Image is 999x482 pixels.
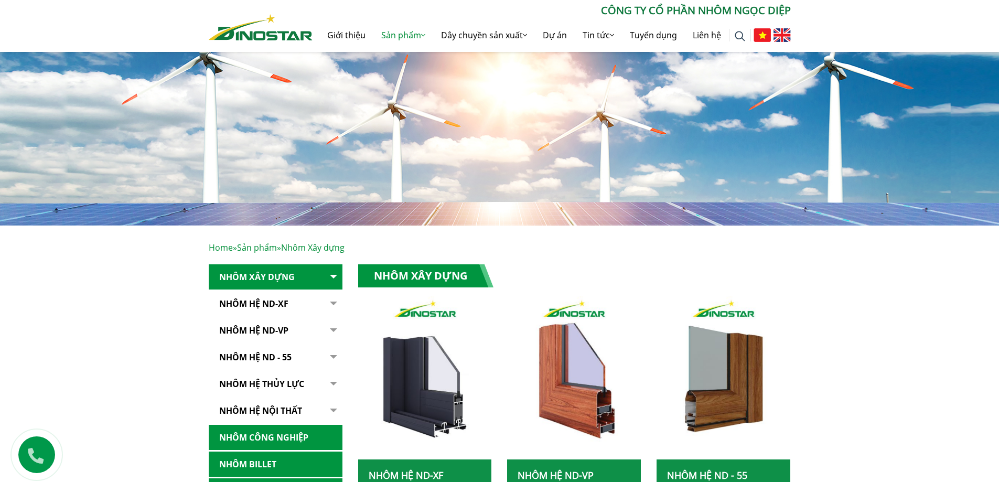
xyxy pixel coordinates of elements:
[774,28,791,42] img: English
[209,398,342,424] a: Nhôm hệ nội thất
[209,345,342,370] a: NHÔM HỆ ND - 55
[209,242,233,253] a: Home
[358,296,492,459] a: nhom xay dung
[237,242,277,253] a: Sản phẩm
[209,14,313,40] img: Nhôm Dinostar
[209,242,345,253] span: » »
[657,296,790,459] img: nhom xay dung
[209,452,342,477] a: Nhôm Billet
[209,425,342,451] a: Nhôm Công nghiệp
[313,3,791,18] p: CÔNG TY CỔ PHẦN NHÔM NGỌC DIỆP
[358,264,493,287] h1: Nhôm Xây dựng
[281,242,345,253] span: Nhôm Xây dựng
[622,18,685,52] a: Tuyển dụng
[209,318,342,344] a: Nhôm Hệ ND-VP
[667,469,747,481] a: NHÔM HỆ ND - 55
[575,18,622,52] a: Tin tức
[433,18,535,52] a: Dây chuyền sản xuất
[358,296,491,459] img: nhom xay dung
[319,18,373,52] a: Giới thiệu
[373,18,433,52] a: Sản phẩm
[735,31,745,41] img: search
[369,469,443,481] a: Nhôm Hệ ND-XF
[507,296,641,459] img: nhom xay dung
[209,291,342,317] a: Nhôm Hệ ND-XF
[518,469,594,481] a: Nhôm Hệ ND-VP
[209,371,342,397] a: Nhôm hệ thủy lực
[685,18,729,52] a: Liên hệ
[209,264,342,290] a: Nhôm Xây dựng
[535,18,575,52] a: Dự án
[754,28,771,42] img: Tiếng Việt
